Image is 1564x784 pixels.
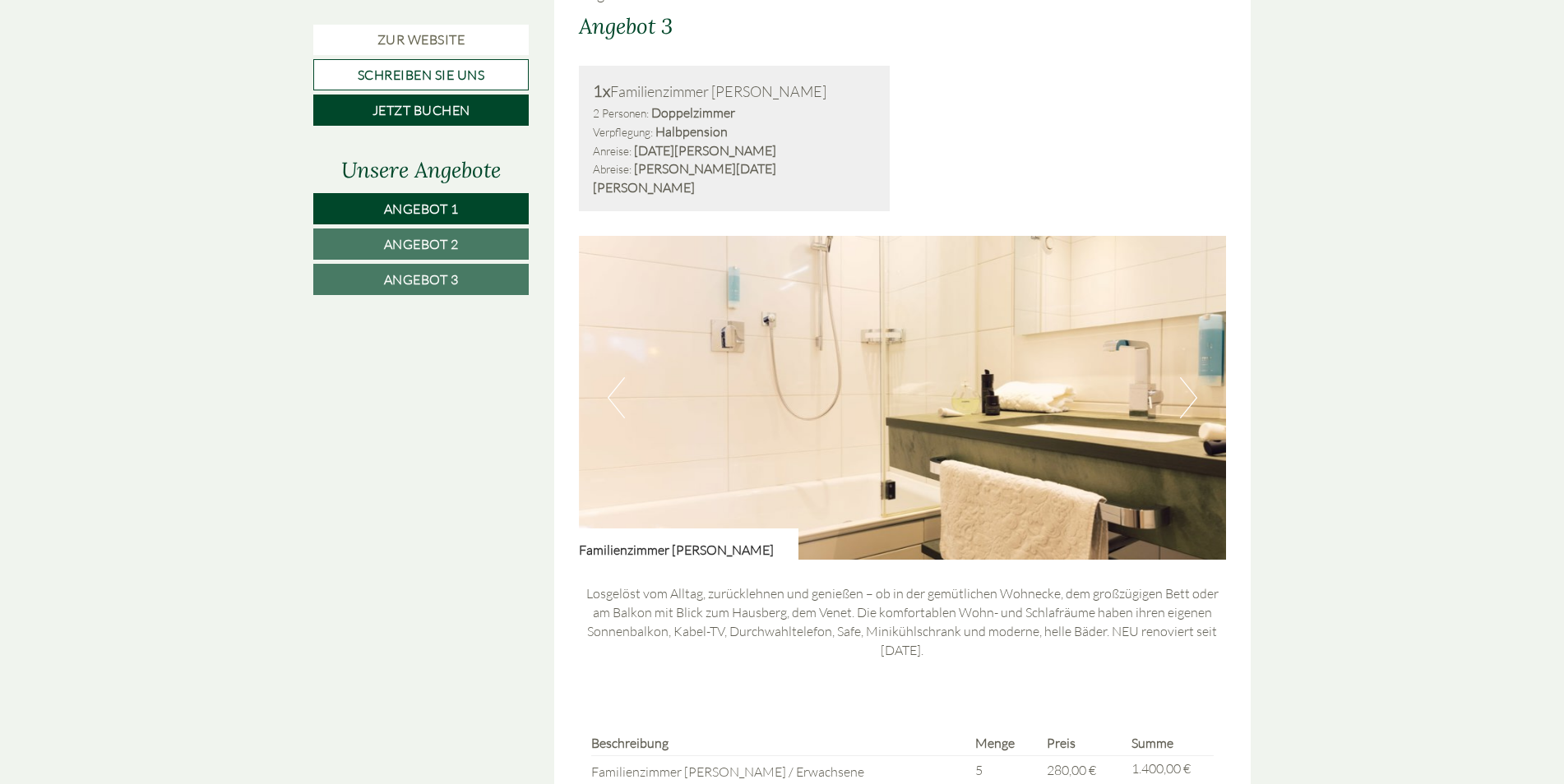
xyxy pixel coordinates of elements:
b: Doppelzimmer [651,104,735,121]
a: Jetzt buchen [313,95,529,126]
th: Beschreibung [591,731,969,756]
b: Halbpension [655,123,728,140]
small: 2 Personen: [593,106,649,120]
p: Losgelöst vom Alltag, zurücklehnen und genießen – ob in der gemütlichen Wohnecke, dem großzügigen... [579,584,1227,659]
th: Menge [969,731,1040,756]
img: image [579,236,1227,560]
a: Zur Website [313,25,529,55]
b: 1x [593,81,610,101]
div: Unsere Angebote [313,154,529,185]
span: Angebot 3 [384,271,459,288]
b: [DATE][PERSON_NAME] [634,142,776,159]
small: Abreise: [593,162,632,176]
a: Schreiben Sie uns [313,59,529,90]
span: Angebot 1 [384,201,459,217]
th: Preis [1040,731,1125,756]
button: Next [1180,377,1197,418]
button: Previous [608,377,625,418]
div: Familienzimmer [PERSON_NAME] [579,528,798,560]
div: Familienzimmer [PERSON_NAME] [593,80,877,104]
small: Verpflegung: [593,125,653,139]
span: 280,00 € [1047,762,1096,778]
small: Anreise: [593,144,632,158]
b: [PERSON_NAME][DATE][PERSON_NAME] [593,160,776,196]
div: Angebot 3 [579,11,673,41]
span: Angebot 2 [384,236,459,252]
th: Summe [1125,731,1214,756]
